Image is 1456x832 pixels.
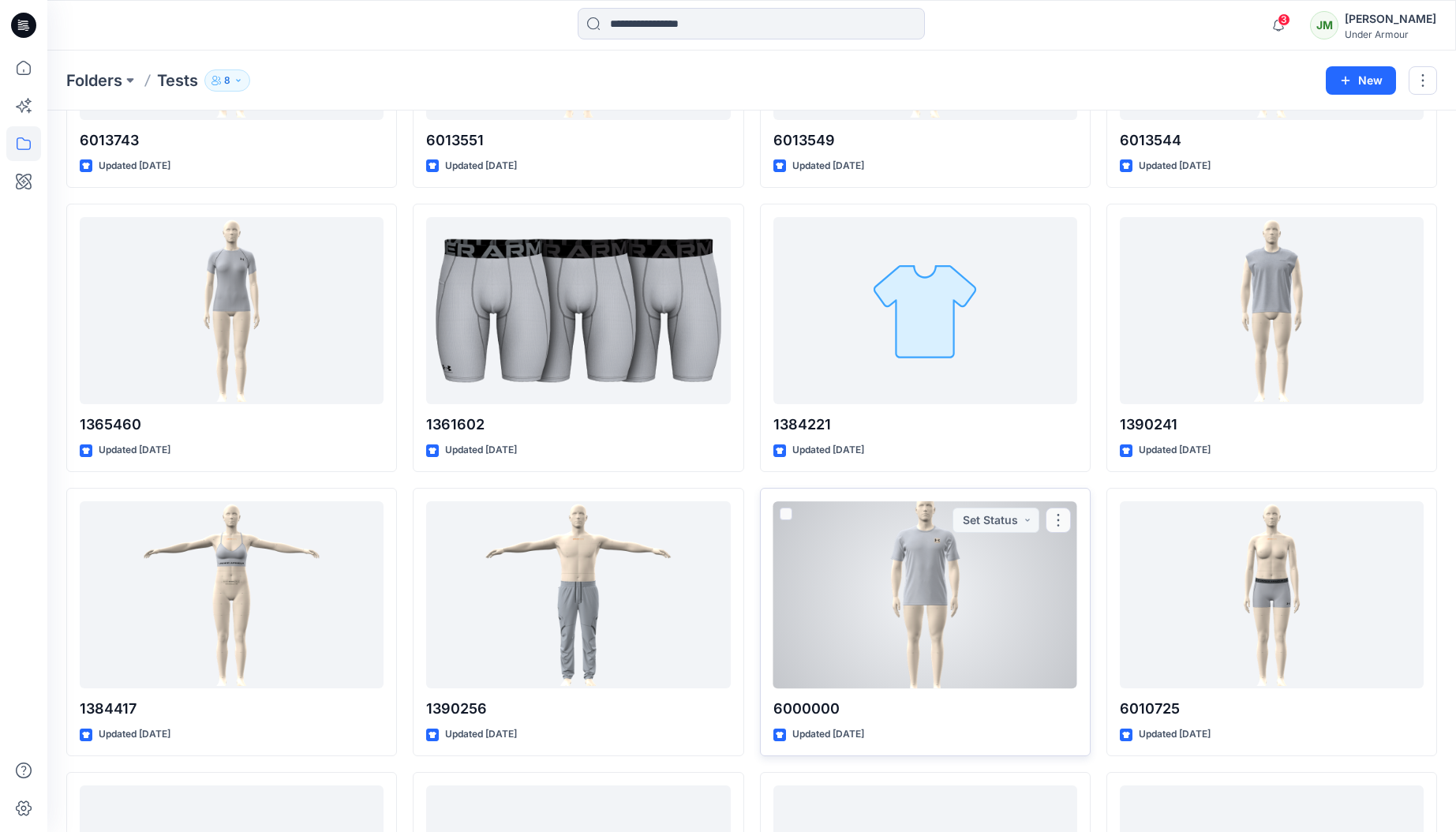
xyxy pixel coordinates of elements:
[1139,442,1211,459] p: Updated [DATE]
[80,501,384,689] a: 1384417
[792,726,864,743] p: Updated [DATE]
[426,698,730,720] p: 1390256
[1120,217,1424,405] a: 1390241
[1120,501,1424,689] a: 6010725
[204,69,250,92] button: 8
[1139,726,1211,743] p: Updated [DATE]
[1345,28,1436,40] div: Under Armour
[1139,158,1211,174] p: Updated [DATE]
[792,442,864,459] p: Updated [DATE]
[80,698,384,720] p: 1384417
[1278,13,1290,26] span: 3
[80,217,384,405] a: 1365460
[66,69,122,92] a: Folders
[80,414,384,436] p: 1365460
[773,501,1077,689] a: 6000000
[426,414,730,436] p: 1361602
[792,158,864,174] p: Updated [DATE]
[426,129,730,152] p: 6013551
[1326,66,1396,95] button: New
[426,501,730,689] a: 1390256
[224,72,230,89] p: 8
[157,69,198,92] p: Tests
[445,726,517,743] p: Updated [DATE]
[445,442,517,459] p: Updated [DATE]
[1345,9,1436,28] div: [PERSON_NAME]
[773,129,1077,152] p: 6013549
[773,414,1077,436] p: 1384221
[773,698,1077,720] p: 6000000
[1120,129,1424,152] p: 6013544
[99,442,170,459] p: Updated [DATE]
[1120,698,1424,720] p: 6010725
[445,158,517,174] p: Updated [DATE]
[426,217,730,405] a: 1361602
[1310,11,1338,39] div: JM
[99,726,170,743] p: Updated [DATE]
[80,129,384,152] p: 6013743
[99,158,170,174] p: Updated [DATE]
[1120,414,1424,436] p: 1390241
[773,217,1077,405] a: 1384221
